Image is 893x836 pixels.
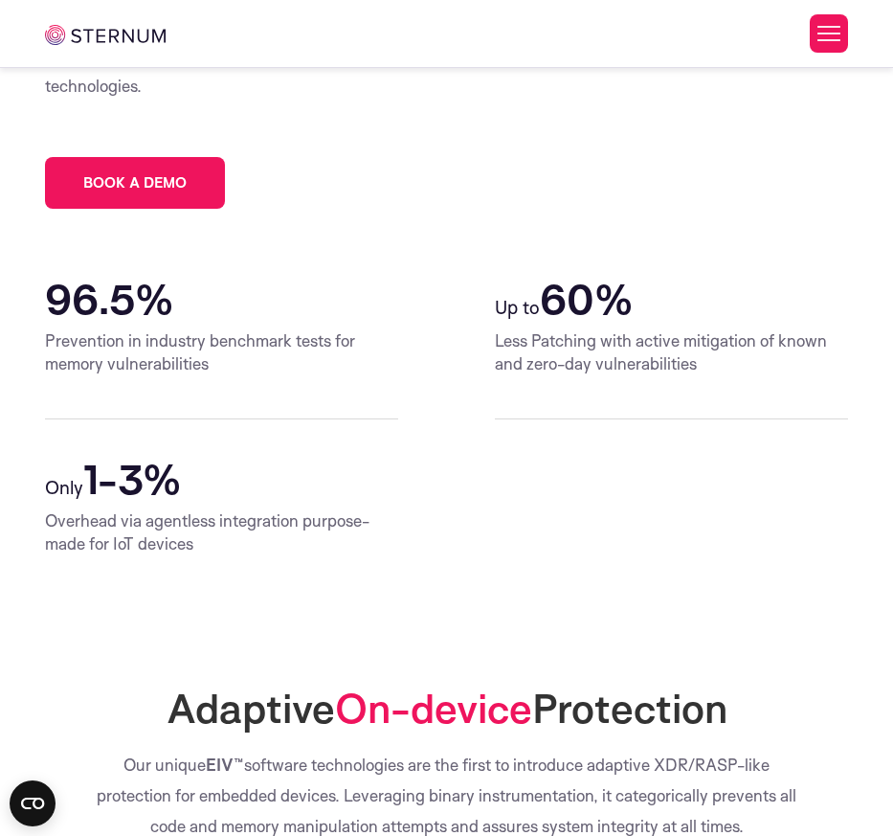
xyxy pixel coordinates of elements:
span: On-device [335,682,532,733]
span: Up to [495,296,540,319]
h2: 60% [495,276,848,322]
button: Open CMP widget [10,780,56,826]
span: Book a demo [83,176,187,190]
img: sternum iot [45,25,166,45]
p: Overhead via agentless integration purpose-made for IoT devices [45,509,398,555]
p: Prevention in industry benchmark tests for memory vulnerabilities [45,329,398,375]
h2: 1-3% [45,456,398,502]
b: EIV™ [206,755,244,775]
button: Toggle Menu [810,14,848,53]
a: Book a demo [45,157,225,209]
h2: Adaptive Protection [64,685,830,731]
p: Less Patching with active mitigation of known and zero-day vulnerabilities [495,329,848,375]
span: Only [45,476,83,499]
h2: 96.5% [45,276,398,322]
